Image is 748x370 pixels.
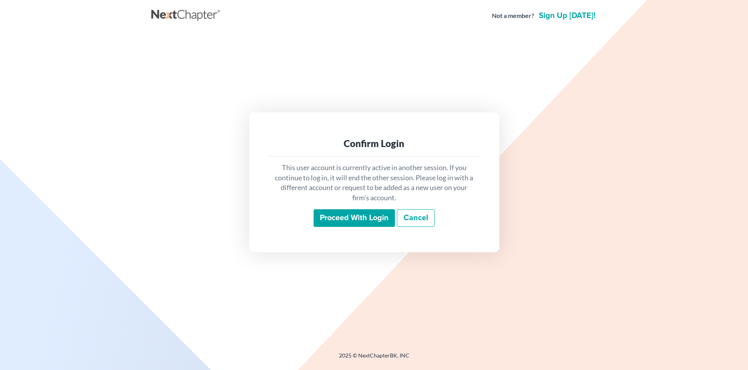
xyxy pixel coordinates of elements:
a: Sign up [DATE]! [537,12,597,20]
input: Proceed with login [314,209,395,227]
div: 2025 © NextChapterBK, INC [151,352,597,366]
div: Confirm Login [274,137,474,150]
a: Cancel [397,209,435,227]
strong: Not a member? [492,11,534,20]
p: This user account is currently active in another session. If you continue to log in, it will end ... [274,163,474,203]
